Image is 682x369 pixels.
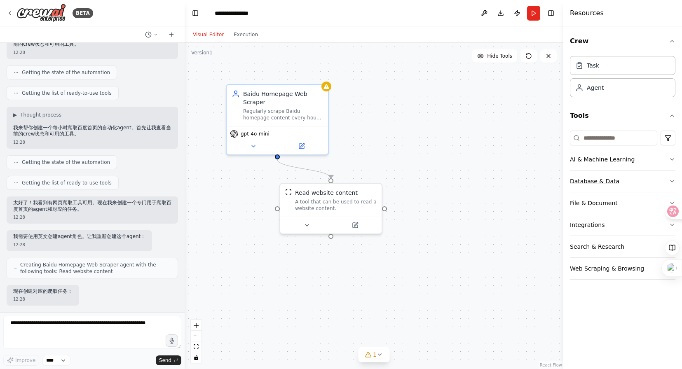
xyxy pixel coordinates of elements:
span: Getting the state of the automation [22,159,110,166]
button: 1 [358,347,390,362]
div: ScrapeWebsiteToolRead website contentA tool that can be used to read a website content. [279,183,382,234]
div: Baidu Homepage Web ScraperRegularly scrape Baidu homepage content every hour, extract key informa... [226,84,329,155]
h4: Resources [570,8,604,18]
button: Tools [570,104,675,127]
span: gpt-4o-mini [241,131,270,137]
button: zoom in [191,320,202,331]
div: BETA [73,8,93,18]
button: Switch to previous chat [142,30,162,40]
button: Hide left sidebar [190,7,201,19]
button: Click to speak your automation idea [166,334,178,347]
div: 12:28 [13,296,73,302]
a: React Flow attribution [540,363,562,367]
span: Getting the state of the automation [22,69,110,76]
div: Baidu Homepage Web Scraper [243,90,323,106]
button: Web Scraping & Browsing [570,258,675,279]
div: Regularly scrape Baidu homepage content every hour, extract key information and save as structure... [243,108,323,121]
button: Visual Editor [188,30,229,40]
span: Getting the list of ready-to-use tools [22,180,112,186]
span: Thought process [20,112,61,118]
div: 12:28 [13,242,145,248]
span: ▶ [13,112,17,118]
button: File & Document [570,192,675,214]
img: Logo [16,4,66,22]
g: Edge from 1f0ab72b-8a03-4e2d-bda5-d19a98c77826 to 10b1b6a3-6ce3-4f4d-8620-7bb739b75635 [273,159,335,178]
div: 12:28 [13,214,171,220]
p: 我来帮你创建一个每小时爬取百度首页的自动化agent。首先让我查看当前的crew状态和可用的工具。 [13,125,171,138]
button: Integrations [570,214,675,236]
p: 现在创建对应的爬取任务： [13,288,73,295]
button: zoom out [191,331,202,341]
span: Creating Baidu Homepage Web Scraper agent with the following tools: Read website content [20,262,171,275]
div: Agent [587,84,604,92]
div: Tools [570,127,675,286]
button: toggle interactivity [191,352,202,363]
button: AI & Machine Learning [570,149,675,170]
span: Getting the list of ready-to-use tools [22,90,112,96]
button: Start a new chat [165,30,178,40]
p: 我需要使用英文创建agent角色。让我重新创建这个agent： [13,234,145,240]
button: Hide right sidebar [545,7,557,19]
div: 12:28 [13,49,171,56]
button: Open in side panel [332,220,378,230]
div: Read website content [295,189,358,197]
div: React Flow controls [191,320,202,363]
button: ▶Thought process [13,112,61,118]
button: Crew [570,30,675,53]
div: Task [587,61,599,70]
p: 太好了！我看到有网页爬取工具可用。现在我来创建一个专门用于爬取百度首页的agent和对应的任务。 [13,200,171,213]
button: Search & Research [570,236,675,257]
button: Open in side panel [278,141,325,151]
button: Send [156,355,181,365]
div: Crew [570,53,675,104]
nav: breadcrumb [215,9,257,17]
span: 1 [373,350,377,359]
button: Hide Tools [472,49,517,63]
button: fit view [191,341,202,352]
span: Send [159,357,171,364]
div: 12:28 [13,139,171,145]
span: Hide Tools [487,53,512,59]
button: Improve [3,355,39,366]
div: A tool that can be used to read a website content. [295,199,377,212]
span: Improve [15,357,35,364]
button: Database & Data [570,170,675,192]
div: Version 1 [191,49,213,56]
img: ScrapeWebsiteTool [285,189,292,195]
button: Execution [229,30,263,40]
